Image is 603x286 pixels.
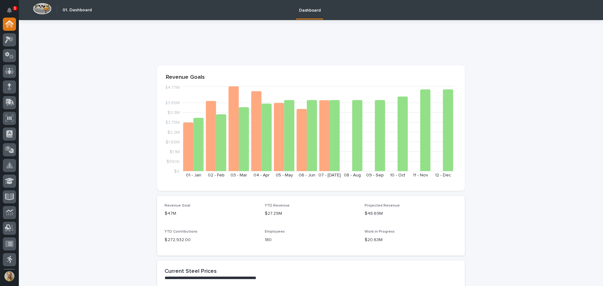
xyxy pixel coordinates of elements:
text: 07 - [DATE] [318,173,341,177]
text: 04 - Apr [253,173,270,177]
text: 08 - Aug [344,173,361,177]
button: users-avatar [3,270,16,283]
text: 09 - Sep [366,173,384,177]
tspan: $2.75M [165,120,180,125]
p: 1 [14,6,16,10]
span: Work in Progress [365,230,395,234]
span: Projected Revenue [365,204,400,208]
text: 02 - Feb [208,173,225,177]
span: YTD Contributions [165,230,198,234]
h2: Current Steel Prices [165,268,217,275]
span: Revenue Goal [165,204,190,208]
p: $ 272,932.00 [165,237,257,243]
tspan: $550K [166,159,180,164]
text: 12 - Dec [435,173,451,177]
text: 11 - Nov [413,173,428,177]
p: $47M [165,210,257,217]
p: $20.63M [365,237,457,243]
tspan: $0 [174,169,180,174]
p: $27.29M [265,210,357,217]
span: YTD Revenue [265,204,290,208]
text: 10 - Oct [390,173,405,177]
button: Notifications [3,4,16,17]
tspan: $1.65M [166,140,180,144]
tspan: $2.2M [167,130,180,134]
span: Employees [265,230,285,234]
p: 180 [265,237,357,243]
tspan: $1.1M [170,149,180,154]
p: Revenue Goals [166,74,456,81]
tspan: $3.3M [167,111,180,115]
img: Workspace Logo [33,3,52,14]
tspan: $4.77M [165,85,180,90]
text: 03 - Mar [231,173,247,177]
p: $48.69M [365,210,457,217]
h2: 01. Dashboard [62,8,92,13]
div: Notifications1 [8,8,16,18]
tspan: $3.85M [165,101,180,105]
text: 05 - May [276,173,293,177]
text: 06 - Jun [299,173,315,177]
text: 01 - Jan [186,173,201,177]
